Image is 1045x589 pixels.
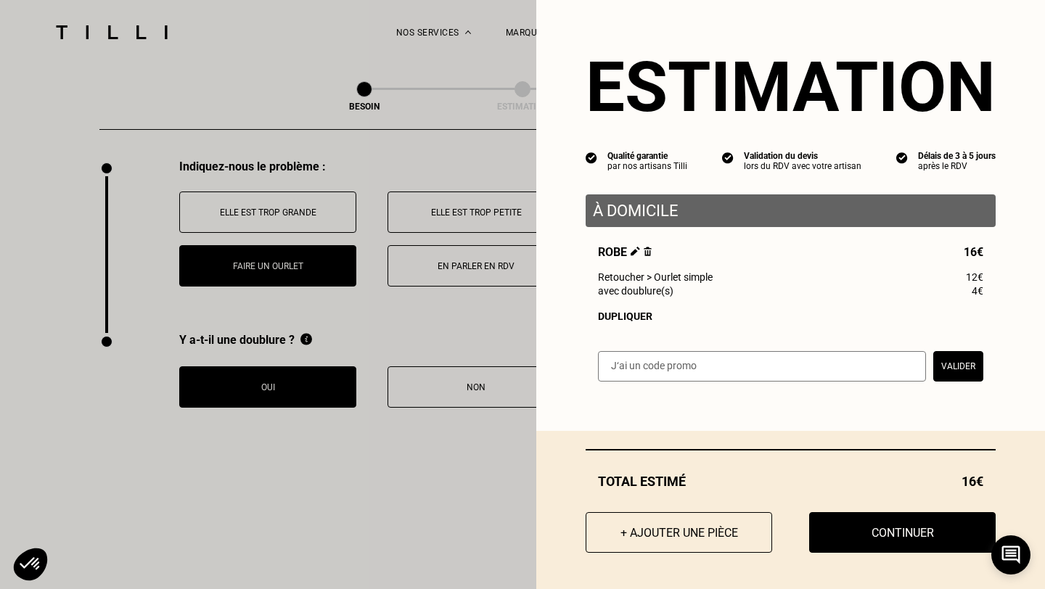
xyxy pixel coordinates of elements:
[593,202,988,220] p: À domicile
[896,151,908,164] img: icon list info
[598,310,983,322] div: Dupliquer
[598,285,673,297] span: avec doublure(s)
[598,245,652,259] span: Robe
[607,151,687,161] div: Qualité garantie
[933,351,983,382] button: Valider
[918,151,996,161] div: Délais de 3 à 5 jours
[586,474,996,489] div: Total estimé
[631,247,640,256] img: Éditer
[586,512,772,553] button: + Ajouter une pièce
[586,151,597,164] img: icon list info
[598,271,713,283] span: Retoucher > Ourlet simple
[809,512,996,553] button: Continuer
[744,161,861,171] div: lors du RDV avec votre artisan
[918,161,996,171] div: après le RDV
[966,271,983,283] span: 12€
[586,46,996,128] section: Estimation
[598,351,926,382] input: J‘ai un code promo
[964,245,983,259] span: 16€
[607,161,687,171] div: par nos artisans Tilli
[744,151,861,161] div: Validation du devis
[972,285,983,297] span: 4€
[722,151,734,164] img: icon list info
[962,474,983,489] span: 16€
[644,247,652,256] img: Supprimer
